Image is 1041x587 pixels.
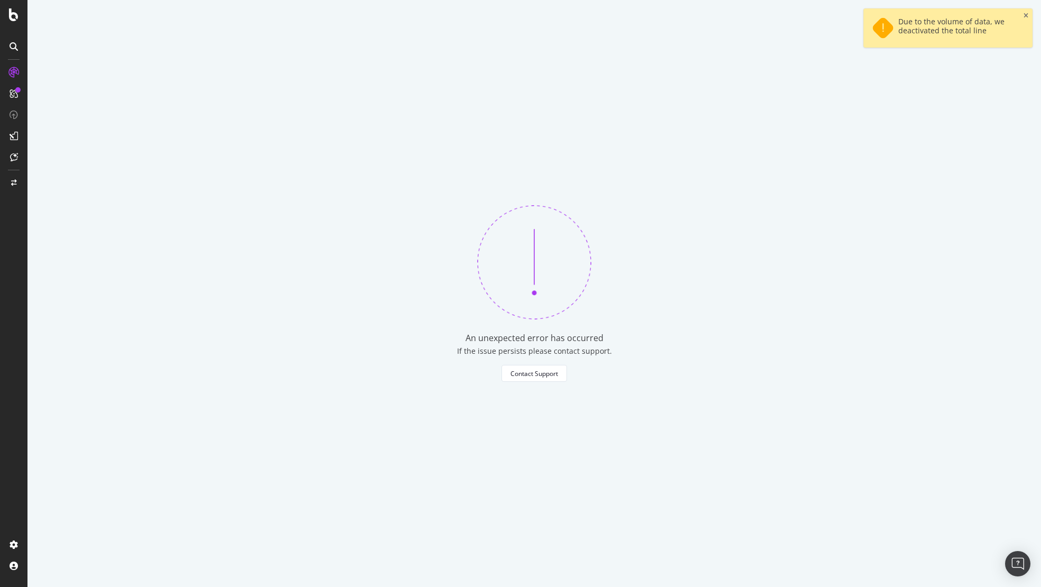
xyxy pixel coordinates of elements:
div: Open Intercom Messenger [1005,551,1030,576]
div: close toast [1024,13,1028,19]
img: 370bne1z.png [477,205,591,319]
div: An unexpected error has occurred [466,332,603,344]
div: If the issue persists please contact support. [457,346,612,356]
button: Contact Support [501,365,567,382]
div: Due to the volume of data, we deactivated the total line [898,17,1014,39]
div: Contact Support [510,369,558,378]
